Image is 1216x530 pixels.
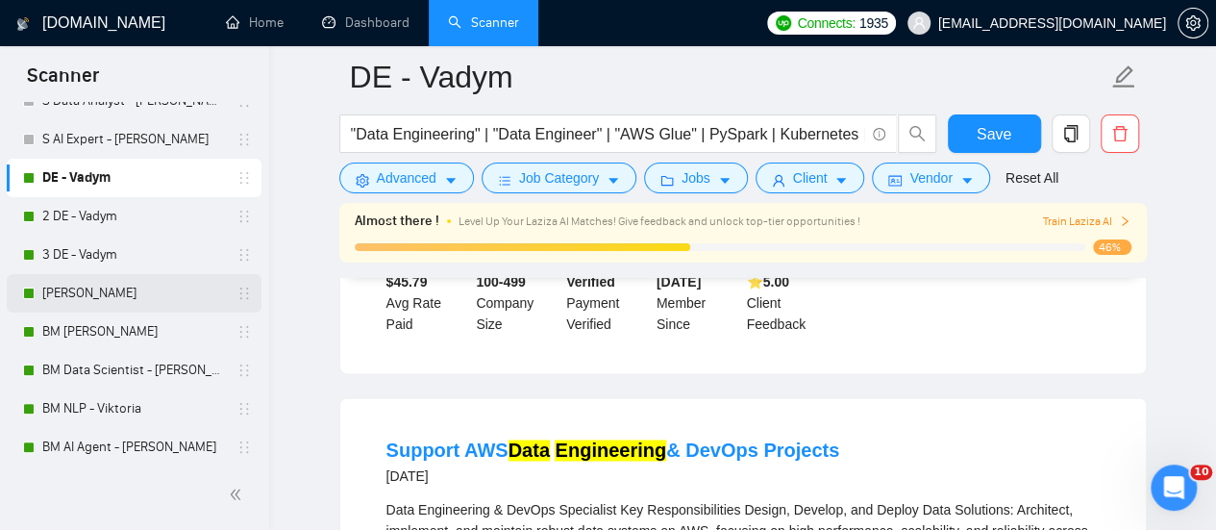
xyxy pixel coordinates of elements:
[236,170,252,186] span: holder
[1005,167,1058,189] a: Reset All
[236,363,252,378] span: holder
[236,132,252,147] span: holder
[42,351,225,390] a: BM Data Scientist - [PERSON_NAME]
[236,286,252,301] span: holder
[42,236,225,274] a: 3 DE - Vadym
[472,271,562,335] div: Company Size
[229,485,248,504] span: double-left
[1151,465,1197,511] iframe: Intercom live chat
[459,215,860,228] span: Level Up Your Laziza AI Matches! Give feedback and unlock top-tier opportunities !
[1190,465,1212,480] span: 10
[653,271,743,335] div: Member Since
[42,120,225,159] a: S AI Expert - [PERSON_NAME]
[743,271,833,335] div: Client Feedback
[42,159,225,197] a: DE - Vadym
[888,173,902,188] span: idcard
[948,114,1041,153] button: Save
[873,128,885,140] span: info-circle
[226,14,284,31] a: homeHome
[351,122,864,146] input: Search Freelance Jobs...
[747,274,789,290] b: ⭐️ 5.00
[16,9,30,39] img: logo
[1178,15,1208,31] a: setting
[1178,8,1208,38] button: setting
[42,390,225,428] a: BM NLP - Viktoria
[448,14,519,31] a: searchScanner
[912,16,926,30] span: user
[909,167,952,189] span: Vendor
[756,163,865,193] button: userClientcaret-down
[350,53,1107,101] input: Scanner name...
[872,163,989,193] button: idcardVendorcaret-down
[772,173,785,188] span: user
[476,274,525,290] b: 100-499
[386,274,428,290] b: $45.79
[1179,15,1207,31] span: setting
[644,163,748,193] button: folderJobscaret-down
[42,313,225,351] a: BM [PERSON_NAME]
[797,13,855,34] span: Connects:
[236,401,252,416] span: holder
[356,173,369,188] span: setting
[339,163,474,193] button: settingAdvancedcaret-down
[834,173,848,188] span: caret-down
[236,324,252,340] span: holder
[236,209,252,224] span: holder
[482,163,636,193] button: barsJob Categorycaret-down
[42,197,225,236] a: 2 DE - Vadym
[718,173,732,188] span: caret-down
[977,122,1011,146] span: Save
[607,173,620,188] span: caret-down
[555,440,666,461] mark: Engineering
[322,14,409,31] a: dashboardDashboard
[519,167,599,189] span: Job Category
[859,13,888,34] span: 1935
[682,167,710,189] span: Jobs
[660,173,674,188] span: folder
[1052,114,1090,153] button: copy
[509,440,550,461] mark: Data
[383,271,473,335] div: Avg Rate Paid
[444,173,458,188] span: caret-down
[236,247,252,263] span: holder
[776,15,791,31] img: upwork-logo.png
[1093,240,1131,255] span: 46%
[386,440,840,461] a: Support AWSData Engineering& DevOps Projects
[1053,125,1089,142] span: copy
[1102,125,1138,142] span: delete
[42,428,225,467] a: BM AI Agent - [PERSON_NAME]
[899,125,935,142] span: search
[898,114,936,153] button: search
[236,440,252,455] span: holder
[562,271,653,335] div: Payment Verified
[657,274,701,290] b: [DATE]
[566,274,615,290] b: Verified
[1101,114,1139,153] button: delete
[1119,215,1130,227] span: right
[793,167,828,189] span: Client
[377,167,436,189] span: Advanced
[42,274,225,313] a: [PERSON_NAME]
[1111,64,1136,89] span: edit
[498,173,511,188] span: bars
[960,173,974,188] span: caret-down
[355,211,439,232] span: Almost there !
[12,62,114,102] span: Scanner
[1042,213,1130,231] button: Train Laziza AI
[386,464,840,487] div: [DATE]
